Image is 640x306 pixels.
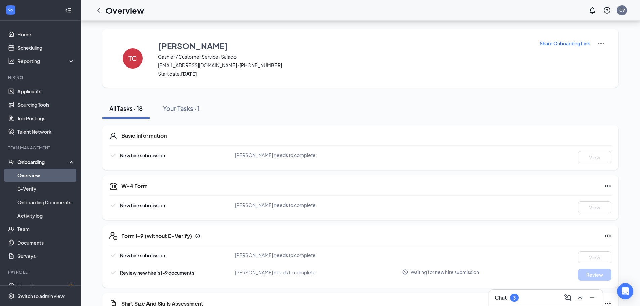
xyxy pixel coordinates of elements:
div: Hiring [8,75,74,80]
span: Cashier / Customer Service · Salado [158,53,531,60]
svg: Blocked [402,269,408,275]
span: New hire submission [120,202,165,208]
h5: Basic Information [121,132,167,139]
button: View [578,151,611,163]
a: Talent Network [17,125,75,138]
svg: WorkstreamLogo [7,7,14,13]
div: Switch to admin view [17,293,65,299]
button: Share Onboarding Link [539,40,590,47]
span: [PERSON_NAME] needs to complete [235,152,316,158]
svg: ChevronLeft [95,6,103,14]
a: Onboarding Documents [17,195,75,209]
svg: Collapse [65,7,72,14]
button: ChevronUp [574,292,585,303]
a: Documents [17,236,75,249]
a: Activity log [17,209,75,222]
div: Payroll [8,269,74,275]
span: Waiting for new hire submission [411,269,479,275]
div: All Tasks · 18 [109,104,143,113]
button: Review [578,269,611,281]
svg: Checkmark [109,251,117,259]
svg: Info [195,233,200,239]
a: Scheduling [17,41,75,54]
svg: Settings [8,293,15,299]
a: Sourcing Tools [17,98,75,112]
svg: Ellipses [604,182,612,190]
span: [PERSON_NAME] needs to complete [235,269,316,275]
svg: UserCheck [8,159,15,165]
a: Home [17,28,75,41]
h3: Chat [495,294,507,301]
button: [PERSON_NAME] [158,40,531,52]
div: 3 [513,295,516,301]
button: View [578,251,611,263]
a: PayrollCrown [17,279,75,293]
button: ComposeMessage [562,292,573,303]
a: Job Postings [17,112,75,125]
div: Reporting [17,58,75,64]
h3: [PERSON_NAME] [158,40,228,51]
strong: [DATE] [181,71,197,77]
span: Review new hire’s I-9 documents [120,270,194,276]
svg: QuestionInfo [603,6,611,14]
svg: User [109,132,117,140]
span: New hire submission [120,252,165,258]
span: [EMAIL_ADDRESS][DOMAIN_NAME] · [PHONE_NUMBER] [158,62,531,69]
svg: Analysis [8,58,15,64]
p: Share Onboarding Link [540,40,590,47]
svg: Checkmark [109,269,117,277]
svg: ChevronUp [576,294,584,302]
a: E-Verify [17,182,75,195]
svg: Ellipses [604,232,612,240]
button: TC [116,40,150,77]
span: New hire submission [120,152,165,158]
h4: TC [128,56,137,61]
span: Start date: [158,70,531,77]
div: Team Management [8,145,74,151]
div: CV [619,7,625,13]
button: View [578,201,611,213]
svg: TaxGovernmentIcon [109,182,117,190]
h1: Overview [105,5,144,16]
div: Your Tasks · 1 [163,104,200,113]
svg: FormI9EVerifyIcon [109,232,117,240]
img: More Actions [597,40,605,48]
a: Overview [17,169,75,182]
svg: Notifications [588,6,596,14]
svg: Checkmark [109,151,117,159]
svg: Checkmark [109,201,117,209]
svg: ComposeMessage [564,294,572,302]
div: Open Intercom Messenger [617,283,633,299]
span: [PERSON_NAME] needs to complete [235,202,316,208]
div: Onboarding [17,159,69,165]
a: Applicants [17,85,75,98]
h5: W-4 Form [121,182,148,190]
svg: Minimize [588,294,596,302]
a: Surveys [17,249,75,263]
h5: Form I-9 (without E-Verify) [121,232,192,240]
a: Team [17,222,75,236]
button: Minimize [587,292,597,303]
span: [PERSON_NAME] needs to complete [235,252,316,258]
